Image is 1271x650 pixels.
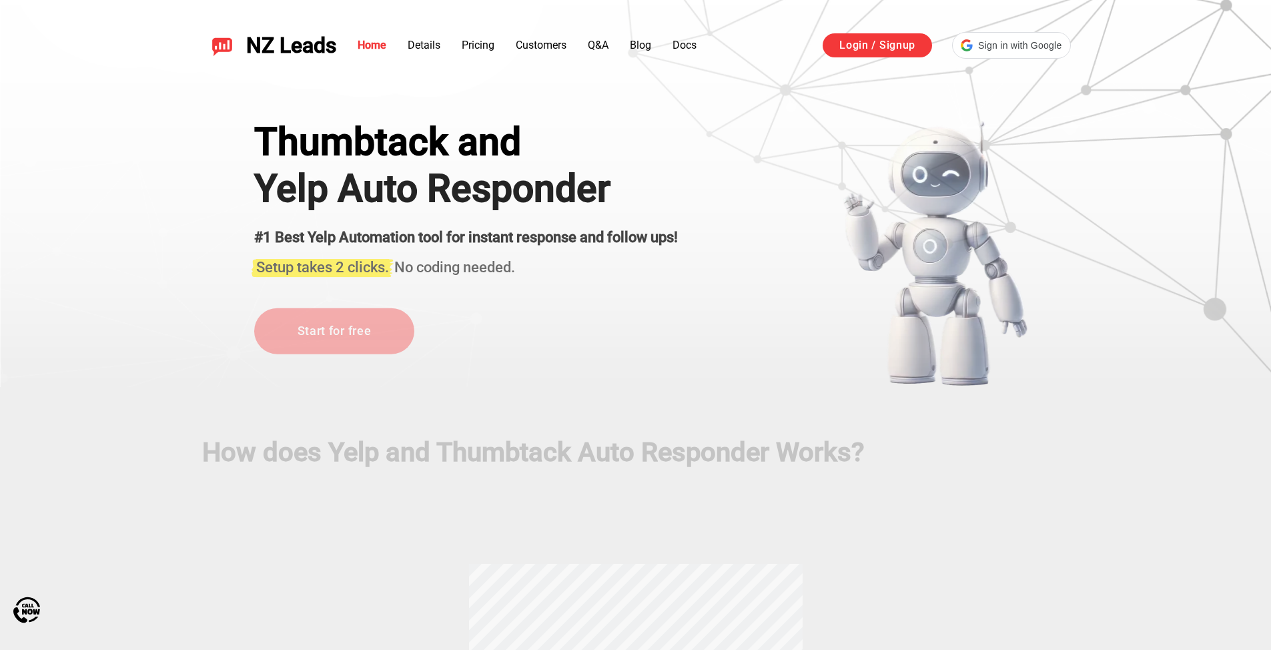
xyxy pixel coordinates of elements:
[246,33,336,58] span: NZ Leads
[254,251,678,278] h3: No coding needed.
[588,39,608,51] a: Q&A
[13,597,40,623] img: Call Now
[462,39,494,51] a: Pricing
[254,167,678,211] h1: Yelp Auto Responder
[254,308,414,354] a: Start for free
[673,39,697,51] a: Docs
[256,259,389,276] span: Setup takes 2 clicks.
[630,39,651,51] a: Blog
[211,35,233,56] img: NZ Leads logo
[202,437,1070,468] h2: How does Yelp and Thumbtack Auto Responder Works?
[254,120,678,164] div: Thumbtack and
[358,39,386,51] a: Home
[254,229,678,246] strong: #1 Best Yelp Automation tool for instant response and follow ups!
[408,39,440,51] a: Details
[516,39,566,51] a: Customers
[952,32,1070,59] div: Sign in with Google
[823,33,932,57] a: Login / Signup
[978,39,1062,53] span: Sign in with Google
[843,120,1029,387] img: yelp bot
